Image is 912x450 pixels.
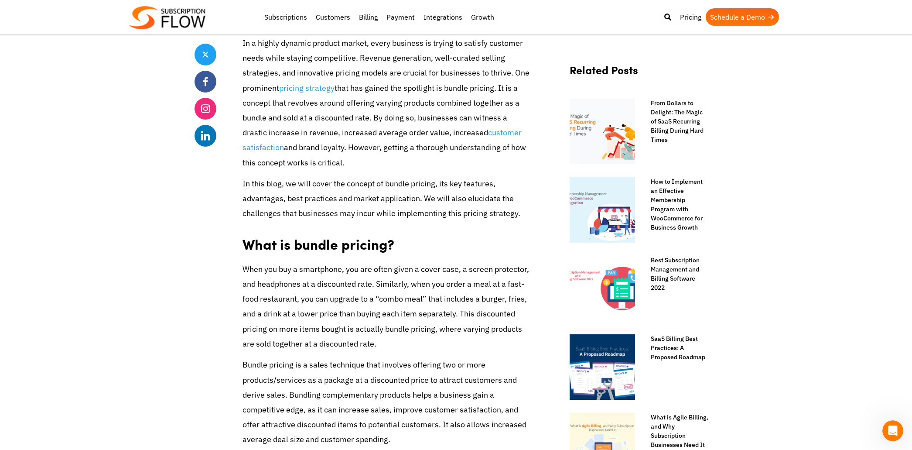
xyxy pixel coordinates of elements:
a: Pricing [676,8,706,26]
a: From Dollars to Delight: The Magic of SaaS Recurring Billing During Hard Times [642,99,709,144]
p: In a highly dynamic product market, every business is trying to satisfy customer needs while stay... [243,36,530,170]
a: Billing [355,8,382,26]
a: Best Subscription Management and Billing Software 2022 [642,256,709,292]
strong: What is bundle pricing? [243,234,394,254]
a: What is Agile Billing, and Why Subscription Businesses Need It [642,413,709,450]
a: Growth [467,8,499,26]
a: Customers [311,8,355,26]
img: SaaS Recurring Billing [570,99,635,164]
a: Payment [382,8,419,26]
img: SaaS-Billing-Best-Practices [570,334,635,400]
img: Best Subscription Management and Billing Software 2022 [570,256,635,321]
p: Bundle pricing is a sales technique that involves offering two or more products/services as a pac... [243,357,530,447]
p: When you buy a smartphone, you are often given a cover case, a screen protector, and headphones a... [243,262,530,351]
a: SaaS Billing Best Practices: A Proposed Roadmap [642,334,709,362]
a: How to Implement an Effective Membership Program with WooCommerce for Business Growth [642,177,709,232]
img: Subscriptionflow [129,6,205,29]
a: Schedule a Demo [706,8,779,26]
a: pricing strategy [279,83,335,93]
p: In this blog, we will cover the concept of bundle pricing, its key features, advantages, best pra... [243,176,530,221]
a: Subscriptions [260,8,311,26]
img: WooCommerce-membership-management [570,177,635,243]
a: Integrations [419,8,467,26]
h2: Related Posts [570,64,709,85]
iframe: Intercom live chat [882,420,903,441]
